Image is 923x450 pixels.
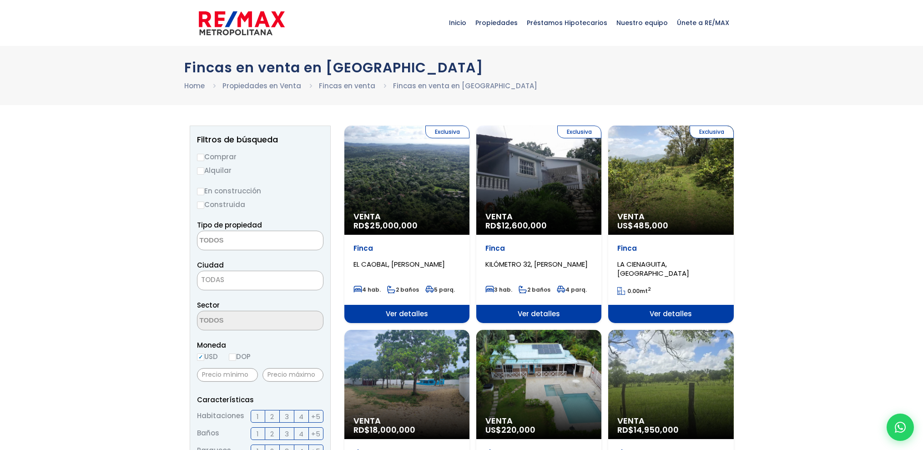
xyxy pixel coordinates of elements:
span: +5 [311,428,320,440]
textarea: Search [197,311,286,331]
h2: Filtros de búsqueda [197,135,323,144]
span: 2 baños [519,286,550,293]
span: 4 hab. [353,286,381,293]
p: Finca [617,244,724,253]
span: 12,600,000 [502,220,547,231]
p: Finca [485,244,592,253]
span: Ciudad [197,260,224,270]
span: Exclusiva [557,126,601,138]
input: DOP [229,354,236,361]
p: Características [197,394,323,405]
a: Exclusiva Venta RD$25,000,000 Finca EL CAOBAL, [PERSON_NAME] 4 hab. 2 baños 5 parq. Ver detalles [344,126,469,323]
span: Venta [353,416,460,425]
input: Construida [197,202,204,209]
span: 3 [285,428,289,440]
span: +5 [311,411,320,422]
label: Construida [197,199,323,210]
span: KILÓMETRO 32, [PERSON_NAME] [485,259,588,269]
span: 2 [270,428,274,440]
label: Alquilar [197,165,323,176]
span: Nuestro equipo [612,9,672,36]
span: RD$ [617,424,679,435]
span: Baños [197,427,219,440]
span: mt [617,287,651,295]
span: Exclusiva [690,126,734,138]
span: Moneda [197,339,323,351]
span: Ver detalles [608,305,733,323]
span: RD$ [353,424,415,435]
span: 4 [299,428,303,440]
a: Propiedades en Venta [222,81,301,91]
span: Habitaciones [197,410,244,423]
textarea: Search [197,231,286,251]
span: 25,000,000 [370,220,418,231]
span: Venta [353,212,460,221]
span: TODAS [201,275,224,284]
img: remax-metropolitana-logo [199,10,285,37]
span: Venta [617,212,724,221]
span: US$ [485,424,535,435]
a: Exclusiva Venta US$485,000 Finca LA CIENAGUITA, [GEOGRAPHIC_DATA] 0.00mt2 Ver detalles [608,126,733,323]
span: 1 [257,411,259,422]
span: 4 parq. [557,286,587,293]
span: 18,000,000 [370,424,415,435]
span: 14,950,000 [634,424,679,435]
li: Fincas en venta en [GEOGRAPHIC_DATA] [393,80,537,91]
span: RD$ [485,220,547,231]
span: LA CIENAGUITA, [GEOGRAPHIC_DATA] [617,259,689,278]
span: Ver detalles [344,305,469,323]
span: Venta [617,416,724,425]
span: RD$ [353,220,418,231]
span: TODAS [197,273,323,286]
span: 4 [299,411,303,422]
input: Precio mínimo [197,368,258,382]
span: 2 [270,411,274,422]
span: 220,000 [501,424,535,435]
input: Comprar [197,154,204,161]
span: 2 baños [387,286,419,293]
a: Home [184,81,205,91]
input: Alquilar [197,167,204,175]
span: Venta [485,212,592,221]
a: Fincas en venta [319,81,375,91]
span: 3 hab. [485,286,512,293]
span: 3 [285,411,289,422]
a: Exclusiva Venta RD$12,600,000 Finca KILÓMETRO 32, [PERSON_NAME] 3 hab. 2 baños 4 parq. Ver detalles [476,126,601,323]
input: USD [197,354,204,361]
label: En construcción [197,185,323,197]
span: 0.00 [627,287,640,295]
span: EL CAOBAL, [PERSON_NAME] [353,259,445,269]
input: Precio máximo [262,368,323,382]
span: 1 [257,428,259,440]
span: Inicio [444,9,471,36]
label: USD [197,351,218,362]
span: US$ [617,220,668,231]
span: Venta [485,416,592,425]
span: Tipo de propiedad [197,220,262,230]
span: 485,000 [633,220,668,231]
label: Comprar [197,151,323,162]
h1: Fincas en venta en [GEOGRAPHIC_DATA] [184,60,739,76]
sup: 2 [648,286,651,293]
span: Únete a RE/MAX [672,9,734,36]
span: Sector [197,300,220,310]
input: En construcción [197,188,204,195]
span: TODAS [197,271,323,290]
label: DOP [229,351,251,362]
span: 5 parq. [425,286,455,293]
p: Finca [353,244,460,253]
span: Propiedades [471,9,522,36]
span: Exclusiva [425,126,469,138]
span: Préstamos Hipotecarios [522,9,612,36]
span: Ver detalles [476,305,601,323]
